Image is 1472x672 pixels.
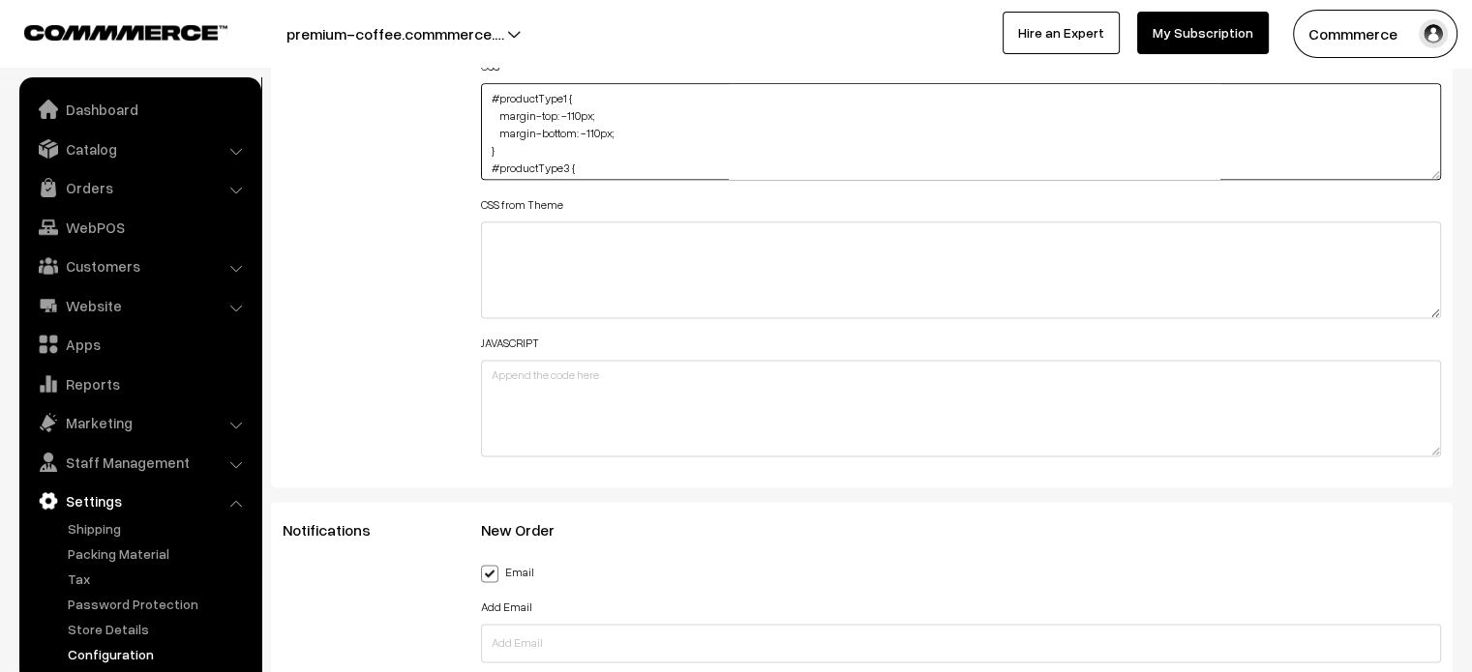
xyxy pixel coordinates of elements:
a: Packing Material [63,543,255,564]
a: Store Details [63,619,255,639]
a: Catalog [24,131,255,166]
button: Commmerce [1293,10,1457,58]
a: Dashboard [24,92,255,127]
label: Add Email [481,599,532,616]
a: Shipping [63,518,255,539]
img: user [1419,19,1448,48]
a: Customers [24,248,255,283]
a: WebPOS [24,210,255,245]
a: Orders [24,170,255,205]
a: My Subscription [1137,12,1269,54]
a: Configuration [63,644,255,664]
a: COMMMERCE [24,19,194,43]
a: Website [24,288,255,323]
a: Tax [63,569,255,589]
a: Marketing [24,405,255,440]
a: Staff Management [24,445,255,480]
a: Settings [24,483,255,518]
button: premium-coffee.commmerce.… [219,10,572,58]
a: Reports [24,366,255,401]
span: New Order [481,520,578,540]
input: Add Email [481,624,1442,662]
a: Hire an Expert [1003,12,1120,54]
a: Password Protection [63,594,255,614]
label: CSS from Theme [481,196,563,214]
img: COMMMERCE [24,25,227,40]
span: Notifications [283,520,394,540]
textarea: #productType1 { margin-top: -110px; margin-bottom: -110px; } #productType3 { margin-top: -110px; ... [481,83,1442,180]
a: Apps [24,327,255,362]
label: JAVASCRIPT [481,335,539,352]
label: Email [481,561,534,581]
